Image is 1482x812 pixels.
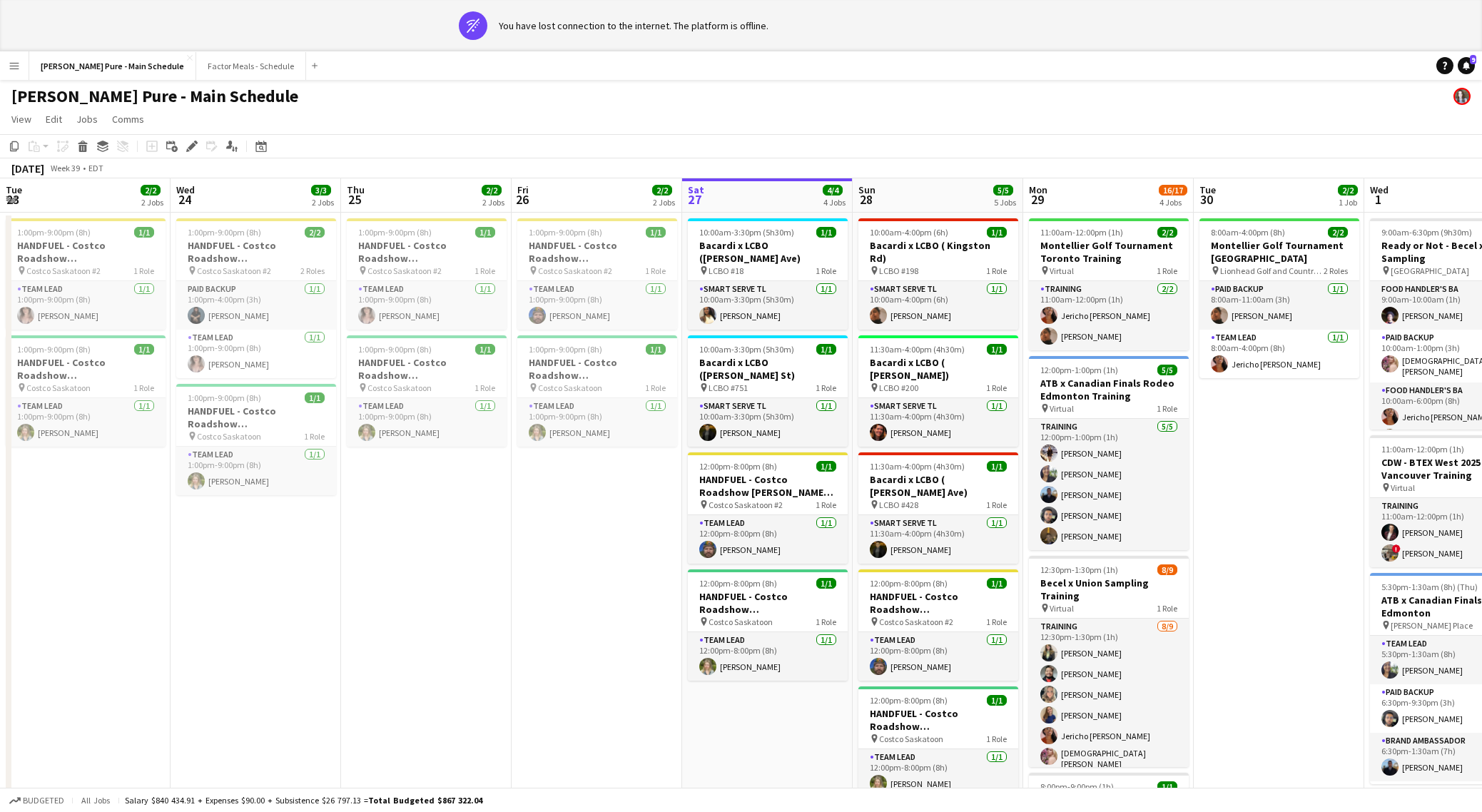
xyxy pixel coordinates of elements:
[1029,419,1189,550] app-card-role: Training5/512:00pm-1:00pm (1h)[PERSON_NAME][PERSON_NAME][PERSON_NAME][PERSON_NAME][PERSON_NAME]
[652,185,672,196] span: 2/2
[4,191,22,208] span: 23
[112,113,144,126] span: Comms
[304,431,325,442] span: 1 Role
[11,86,298,107] h1: [PERSON_NAME] Pure - Main Schedule
[197,265,271,276] span: Costco Saskatoon #2
[1157,365,1177,375] span: 5/5
[517,335,677,447] div: 1:00pm-9:00pm (8h)1/1HANDFUEL - Costco Roadshow [GEOGRAPHIC_DATA], [GEOGRAPHIC_DATA] Costco Saska...
[1157,227,1177,238] span: 2/2
[858,452,1018,564] app-job-card: 11:30am-4:00pm (4h30m)1/1Bacardi x LCBO ( [PERSON_NAME] Ave) LCBO #4281 RoleSmart Serve TL1/111:3...
[1029,577,1189,602] h3: Becel x Union Sampling Training
[879,382,918,393] span: LCBO #200
[709,616,773,627] span: Costco Saskatoon
[1040,781,1114,792] span: 8:00pm-9:00pm (1h)
[816,344,836,355] span: 1/1
[1157,603,1177,614] span: 1 Role
[11,161,44,176] div: [DATE]
[474,382,495,393] span: 1 Role
[197,431,261,442] span: Costco Saskatoon
[1029,183,1047,196] span: Mon
[1470,55,1476,64] span: 9
[1391,620,1473,631] span: [PERSON_NAME] Place
[816,499,836,510] span: 1 Role
[870,344,965,355] span: 11:30am-4:00pm (4h30m)
[879,734,943,744] span: Costco Saskatoon
[6,183,22,196] span: Tue
[482,197,504,208] div: 2 Jobs
[1040,365,1118,375] span: 12:00pm-1:00pm (1h)
[1339,197,1357,208] div: 1 Job
[188,227,261,238] span: 1:00pm-9:00pm (8h)
[40,110,68,128] a: Edit
[133,265,154,276] span: 1 Role
[1029,356,1189,550] app-job-card: 12:00pm-1:00pm (1h)5/5ATB x Canadian Finals Rodeo Edmonton Training Virtual1 RoleTraining5/512:00...
[1199,239,1359,265] h3: Montellier Golf Tournament [GEOGRAPHIC_DATA]
[823,185,843,196] span: 4/4
[176,330,336,378] app-card-role: Team Lead1/11:00pm-9:00pm (8h)[PERSON_NAME]
[29,52,196,80] button: [PERSON_NAME] Pure - Main Schedule
[699,461,777,472] span: 12:00pm-8:00pm (8h)
[1211,227,1285,238] span: 8:00am-4:00pm (8h)
[1328,227,1348,238] span: 2/2
[538,265,612,276] span: Costco Saskatoon #2
[858,749,1018,798] app-card-role: Team Lead1/112:00pm-8:00pm (8h)[PERSON_NAME]
[987,695,1007,706] span: 1/1
[347,335,507,447] div: 1:00pm-9:00pm (8h)1/1HANDFUEL - Costco Roadshow [GEOGRAPHIC_DATA], [GEOGRAPHIC_DATA] Costco Saska...
[1159,185,1187,196] span: 16/17
[1199,183,1216,196] span: Tue
[78,795,113,806] span: All jobs
[688,473,848,499] h3: HANDFUEL - Costco Roadshow [PERSON_NAME], [GEOGRAPHIC_DATA]
[699,227,794,238] span: 10:00am-3:30pm (5h30m)
[517,218,677,330] app-job-card: 1:00pm-9:00pm (8h)1/1HANDFUEL - Costco Roadshow [GEOGRAPHIC_DATA], [GEOGRAPHIC_DATA] Costco Saska...
[6,218,166,330] div: 1:00pm-9:00pm (8h)1/1HANDFUEL - Costco Roadshow [GEOGRAPHIC_DATA], [GEOGRAPHIC_DATA] Costco Saska...
[858,569,1018,681] app-job-card: 12:00pm-8:00pm (8h)1/1HANDFUEL - Costco Roadshow [GEOGRAPHIC_DATA], [GEOGRAPHIC_DATA] Costco Sask...
[305,392,325,403] span: 1/1
[858,686,1018,798] div: 12:00pm-8:00pm (8h)1/1HANDFUEL - Costco Roadshow [GEOGRAPHIC_DATA], [GEOGRAPHIC_DATA] Costco Sask...
[1157,781,1177,792] span: 1/1
[499,19,768,32] div: You have lost connection to the internet. The platform is offline.
[474,265,495,276] span: 1 Role
[994,197,1016,208] div: 5 Jobs
[1453,88,1471,105] app-user-avatar: Ashleigh Rains
[709,499,783,510] span: Costco Saskatoon #2
[312,197,334,208] div: 2 Jobs
[176,447,336,495] app-card-role: Team Lead1/11:00pm-9:00pm (8h)[PERSON_NAME]
[1029,556,1189,767] app-job-card: 12:30pm-1:30pm (1h)8/9Becel x Union Sampling Training Virtual1 RoleTraining8/912:30pm-1:30pm (1h)...
[515,191,529,208] span: 26
[347,183,365,196] span: Thu
[709,265,743,276] span: LCBO #18
[986,382,1007,393] span: 1 Role
[1197,191,1216,208] span: 30
[645,382,666,393] span: 1 Role
[347,356,507,382] h3: HANDFUEL - Costco Roadshow [GEOGRAPHIC_DATA], [GEOGRAPHIC_DATA]
[858,335,1018,447] app-job-card: 11:30am-4:00pm (4h30m)1/1Bacardi x LCBO ( [PERSON_NAME]) LCBO #2001 RoleSmart Serve TL1/111:30am-...
[6,335,166,447] app-job-card: 1:00pm-9:00pm (8h)1/1HANDFUEL - Costco Roadshow [GEOGRAPHIC_DATA], [GEOGRAPHIC_DATA] Costco Saska...
[1199,330,1359,378] app-card-role: Team Lead1/18:00am-4:00pm (8h)Jericho [PERSON_NAME]
[816,265,836,276] span: 1 Role
[870,227,948,238] span: 10:00am-4:00pm (6h)
[879,616,953,627] span: Costco Saskatoon #2
[134,227,154,238] span: 1/1
[987,578,1007,589] span: 1/1
[1381,582,1478,592] span: 5:30pm-1:30am (8h) (Thu)
[345,191,365,208] span: 25
[1029,218,1189,350] app-job-card: 11:00am-12:00pm (1h)2/2Montellier Golf Tournament Toronto Training Virtual1 RoleTraining2/211:00a...
[347,239,507,265] h3: HANDFUEL - Costco Roadshow [GEOGRAPHIC_DATA], [GEOGRAPHIC_DATA]
[6,281,166,330] app-card-role: Team Lead1/11:00pm-9:00pm (8h)[PERSON_NAME]
[858,590,1018,616] h3: HANDFUEL - Costco Roadshow [GEOGRAPHIC_DATA], [GEOGRAPHIC_DATA]
[986,265,1007,276] span: 1 Role
[986,616,1007,627] span: 1 Role
[816,616,836,627] span: 1 Role
[1040,564,1118,575] span: 12:30pm-1:30pm (1h)
[879,265,918,276] span: LCBO #198
[1157,403,1177,414] span: 1 Role
[347,218,507,330] app-job-card: 1:00pm-9:00pm (8h)1/1HANDFUEL - Costco Roadshow [GEOGRAPHIC_DATA], [GEOGRAPHIC_DATA] Costco Saska...
[858,281,1018,330] app-card-role: Smart Serve TL1/110:00am-4:00pm (6h)[PERSON_NAME]
[358,227,432,238] span: 1:00pm-9:00pm (8h)
[688,239,848,265] h3: Bacardi x LCBO ([PERSON_NAME] Ave)
[1381,444,1464,455] span: 11:00am-12:00pm (1h)
[688,398,848,447] app-card-role: Smart Serve TL1/110:00am-3:30pm (5h30m)[PERSON_NAME]
[686,191,704,208] span: 27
